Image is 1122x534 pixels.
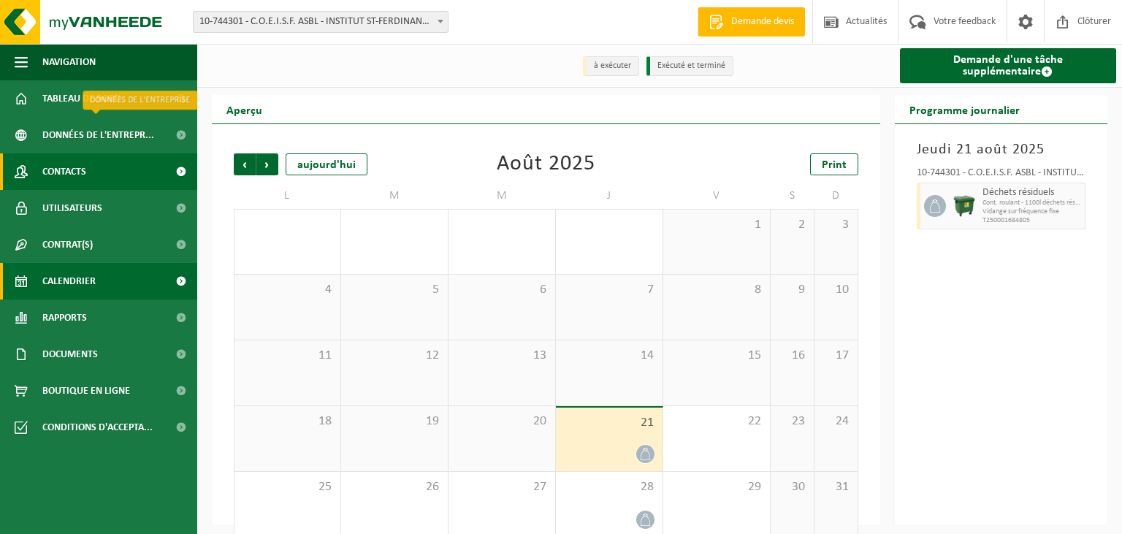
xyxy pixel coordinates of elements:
[348,348,440,364] span: 12
[671,282,763,298] span: 8
[563,282,655,298] span: 7
[42,190,102,226] span: Utilisateurs
[822,159,847,171] span: Print
[900,48,1117,83] a: Demande d'une tâche supplémentaire
[671,479,763,495] span: 29
[671,217,763,233] span: 1
[234,153,256,175] span: Précédent
[822,348,850,364] span: 17
[242,282,333,298] span: 4
[778,282,806,298] span: 9
[822,217,850,233] span: 3
[982,199,1082,207] span: Cont. roulant - 1100l déchets résiduels
[982,216,1082,225] span: T250001684805
[256,153,278,175] span: Suivant
[286,153,367,175] div: aujourd'hui
[42,336,98,373] span: Documents
[212,95,277,123] h2: Aperçu
[563,348,655,364] span: 14
[42,300,87,336] span: Rapports
[456,413,548,430] span: 20
[663,183,771,209] td: V
[917,168,1086,183] div: 10-744301 - C.O.E.I.S.F. ASBL - INSTITUT ST-FERDINAND - JEMAPPES
[242,479,333,495] span: 25
[341,183,449,209] td: M
[778,413,806,430] span: 23
[42,226,93,263] span: Contrat(s)
[456,282,548,298] span: 6
[348,479,440,495] span: 26
[193,11,449,33] span: 10-744301 - C.O.E.I.S.F. ASBL - INSTITUT ST-FERDINAND - JEMAPPES
[42,153,86,190] span: Contacts
[822,479,850,495] span: 31
[563,479,655,495] span: 28
[982,207,1082,216] span: Vidange sur fréquence fixe
[778,348,806,364] span: 16
[671,413,763,430] span: 22
[895,95,1034,123] h2: Programme journalier
[234,183,341,209] td: L
[348,413,440,430] span: 19
[497,153,595,175] div: Août 2025
[242,413,333,430] span: 18
[42,44,96,80] span: Navigation
[646,56,733,76] li: Exécuté et terminé
[42,80,121,117] span: Tableau de bord
[348,282,440,298] span: 5
[42,117,154,153] span: Données de l'entrepr...
[42,409,153,446] span: Conditions d'accepta...
[583,56,639,76] li: à exécuter
[822,282,850,298] span: 10
[456,479,548,495] span: 27
[563,415,655,431] span: 21
[917,139,1086,161] h3: Jeudi 21 août 2025
[814,183,858,209] td: D
[953,195,975,217] img: WB-1100-HPE-GN-01
[728,15,798,29] span: Demande devis
[42,263,96,300] span: Calendrier
[194,12,448,32] span: 10-744301 - C.O.E.I.S.F. ASBL - INSTITUT ST-FERDINAND - JEMAPPES
[982,187,1082,199] span: Déchets résiduels
[778,479,806,495] span: 30
[456,348,548,364] span: 13
[671,348,763,364] span: 15
[698,7,805,37] a: Demande devis
[810,153,858,175] a: Print
[449,183,556,209] td: M
[42,373,130,409] span: Boutique en ligne
[778,217,806,233] span: 2
[556,183,663,209] td: J
[771,183,814,209] td: S
[822,413,850,430] span: 24
[242,348,333,364] span: 11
